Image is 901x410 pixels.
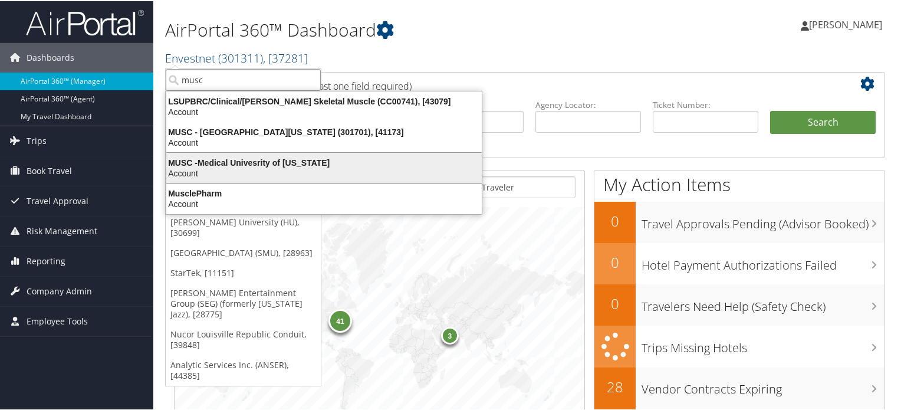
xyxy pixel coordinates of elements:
[642,209,884,231] h3: Travel Approvals Pending (Advisor Booked)
[328,308,352,332] div: 41
[166,68,321,90] input: Search Accounts
[642,291,884,314] h3: Travelers Need Help (Safety Check)
[159,106,489,116] div: Account
[166,211,321,242] a: [PERSON_NAME] University (HU), [30699]
[159,187,489,198] div: MusclePharm
[166,242,321,262] a: [GEOGRAPHIC_DATA] (SMU), [28963]
[183,73,817,93] h2: Airtinerary Lookup
[263,49,308,65] span: , [ 37281 ]
[594,251,636,271] h2: 0
[165,17,651,41] h1: AirPortal 360™ Dashboard
[218,49,263,65] span: ( 301311 )
[27,215,97,245] span: Risk Management
[594,324,884,366] a: Trips Missing Hotels
[166,262,321,282] a: StarTek, [11151]
[642,374,884,396] h3: Vendor Contracts Expiring
[535,98,641,110] label: Agency Locator:
[299,78,412,91] span: (at least one field required)
[159,95,489,106] div: LSUPBRC/Clinical/[PERSON_NAME] Skeletal Muscle (CC00741), [43079]
[27,306,88,335] span: Employee Tools
[594,376,636,396] h2: 28
[770,110,876,133] button: Search
[166,323,321,354] a: Nucor Louisville Republic Conduit, [39848]
[159,156,489,167] div: MUSC -Medical Univesrity of [US_STATE]
[27,155,72,185] span: Book Travel
[594,283,884,324] a: 0Travelers Need Help (Safety Check)
[27,275,92,305] span: Company Admin
[27,185,88,215] span: Travel Approval
[642,333,884,355] h3: Trips Missing Hotels
[27,42,74,71] span: Dashboards
[594,171,884,196] h1: My Action Items
[165,49,308,65] a: Envestnet
[166,282,321,323] a: [PERSON_NAME] Entertainment Group (SEG) (formerly [US_STATE] Jazz), [28775]
[27,125,47,155] span: Trips
[809,17,882,30] span: [PERSON_NAME]
[166,354,321,385] a: Analytic Services Inc. (ANSER), [44385]
[594,210,636,230] h2: 0
[801,6,894,41] a: [PERSON_NAME]
[594,242,884,283] a: 0Hotel Payment Authorizations Failed
[642,250,884,273] h3: Hotel Payment Authorizations Failed
[440,326,458,343] div: 3
[27,245,65,275] span: Reporting
[159,198,489,208] div: Account
[159,167,489,178] div: Account
[594,293,636,313] h2: 0
[653,98,758,110] label: Ticket Number:
[159,126,489,136] div: MUSC - [GEOGRAPHIC_DATA][US_STATE] (301701), [41173]
[423,175,576,197] input: Search for Traveler
[159,136,489,147] div: Account
[26,8,144,35] img: airportal-logo.png
[594,201,884,242] a: 0Travel Approvals Pending (Advisor Booked)
[594,366,884,408] a: 28Vendor Contracts Expiring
